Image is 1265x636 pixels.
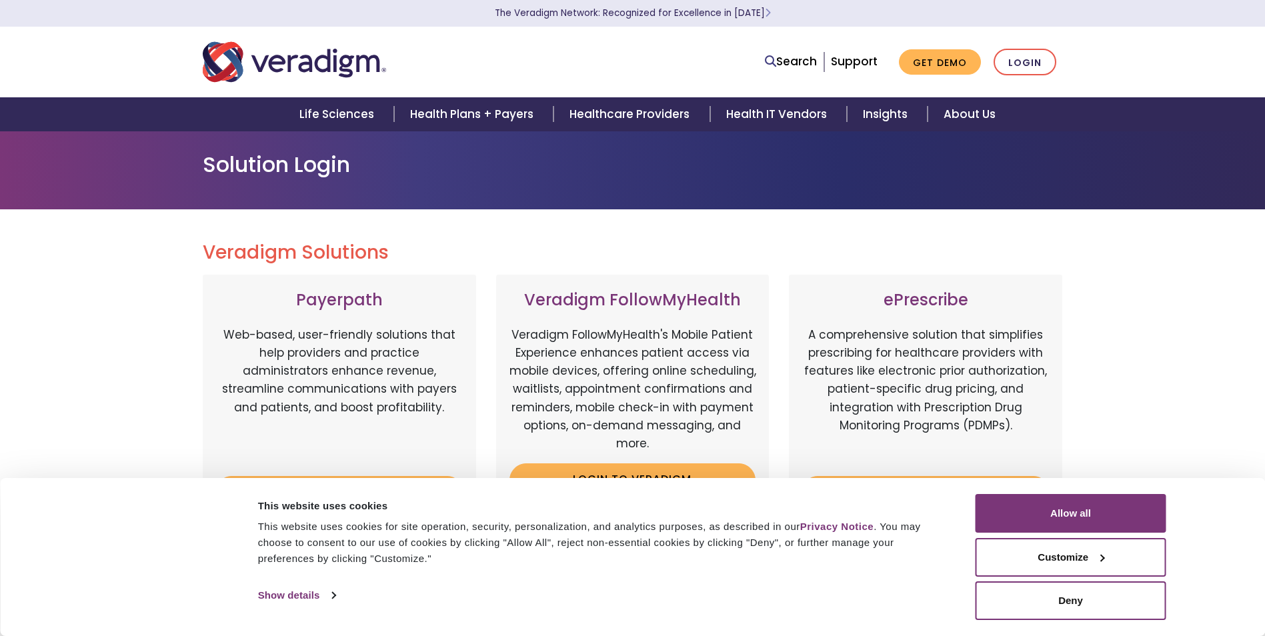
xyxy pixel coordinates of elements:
a: Health IT Vendors [710,97,847,131]
img: Veradigm logo [203,40,386,84]
p: A comprehensive solution that simplifies prescribing for healthcare providers with features like ... [802,326,1049,466]
a: Login to Veradigm FollowMyHealth [509,463,756,507]
a: About Us [928,97,1012,131]
a: Healthcare Providers [553,97,710,131]
a: Health Plans + Payers [394,97,553,131]
a: Login to ePrescribe [802,476,1049,507]
a: Search [765,53,817,71]
a: Login [994,49,1056,76]
a: Login to Payerpath [216,476,463,507]
div: This website uses cookies [258,498,946,514]
button: Allow all [976,494,1166,533]
button: Deny [976,581,1166,620]
span: Learn More [765,7,771,19]
a: Insights [847,97,928,131]
p: Veradigm FollowMyHealth's Mobile Patient Experience enhances patient access via mobile devices, o... [509,326,756,453]
a: Support [831,53,878,69]
div: This website uses cookies for site operation, security, personalization, and analytics purposes, ... [258,519,946,567]
button: Customize [976,538,1166,577]
h3: Veradigm FollowMyHealth [509,291,756,310]
a: The Veradigm Network: Recognized for Excellence in [DATE]Learn More [495,7,771,19]
a: Privacy Notice [800,521,874,532]
a: Life Sciences [283,97,394,131]
a: Get Demo [899,49,981,75]
p: Web-based, user-friendly solutions that help providers and practice administrators enhance revenu... [216,326,463,466]
h3: ePrescribe [802,291,1049,310]
h2: Veradigm Solutions [203,241,1063,264]
h3: Payerpath [216,291,463,310]
a: Show details [258,585,335,605]
h1: Solution Login [203,152,1063,177]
